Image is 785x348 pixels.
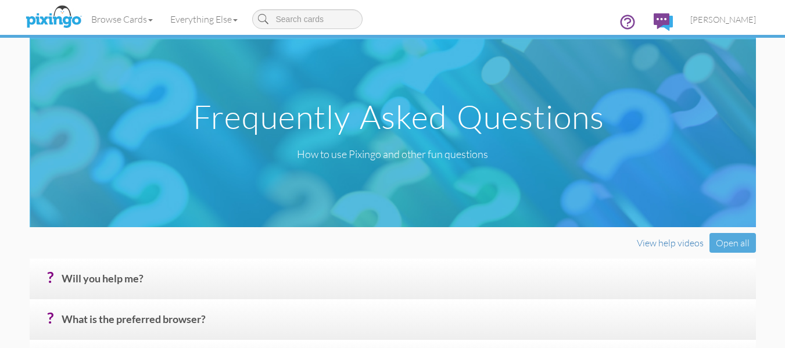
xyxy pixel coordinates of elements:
[47,309,53,327] span: ?
[162,5,246,34] a: Everything Else
[47,268,53,286] span: ?
[23,3,84,32] img: pixingo logo
[682,5,765,34] a: [PERSON_NAME]
[690,15,756,24] span: [PERSON_NAME]
[252,9,363,29] input: Search cards
[654,13,673,31] img: comments.svg
[21,149,765,160] h4: How to use Pixingo and other fun questions
[83,5,162,34] a: Browse Cards
[709,233,756,253] div: Open all
[33,99,765,135] h1: Frequently Asked Questions
[637,237,704,249] a: View help videos
[62,314,747,334] h4: What is the preferred browser?
[62,273,747,293] h4: Will you help me?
